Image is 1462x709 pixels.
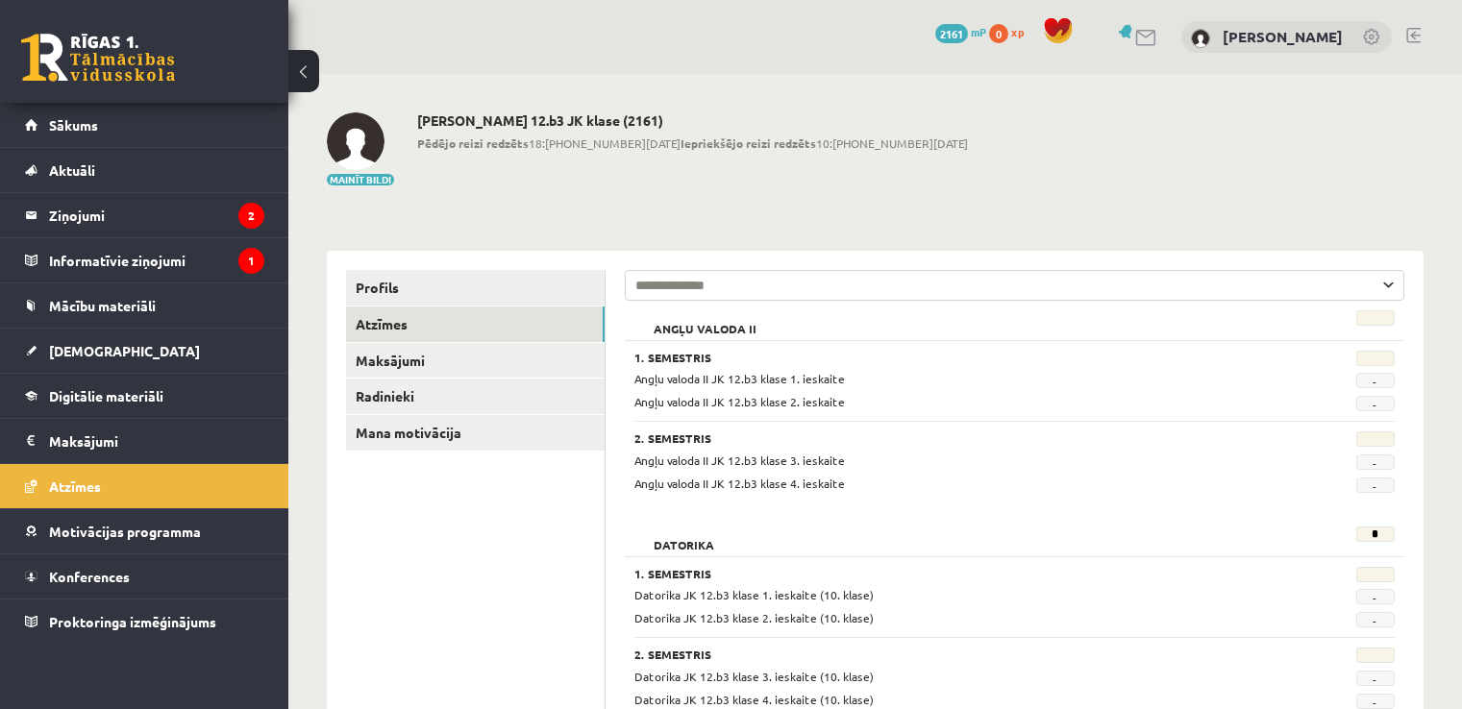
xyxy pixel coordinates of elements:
span: - [1356,396,1395,411]
a: Maksājumi [25,419,264,463]
a: Rīgas 1. Tālmācības vidusskola [21,34,175,82]
a: [PERSON_NAME] [1223,27,1343,46]
legend: Maksājumi [49,419,264,463]
h2: [PERSON_NAME] 12.b3 JK klase (2161) [417,112,968,129]
span: - [1356,373,1395,388]
h3: 1. Semestris [634,567,1263,580]
span: 18:[PHONE_NUMBER][DATE] 10:[PHONE_NUMBER][DATE] [417,134,968,152]
span: Proktoringa izmēģinājums [49,613,216,630]
span: Atzīmes [49,477,101,495]
b: Iepriekšējo reizi redzēts [681,135,816,151]
a: Proktoringa izmēģinājums [25,599,264,644]
h2: Angļu valoda II [634,310,776,330]
a: Aktuāli [25,148,264,192]
span: 0 [989,24,1008,43]
span: Motivācijas programma [49,523,201,540]
span: xp [1011,24,1024,39]
span: Aktuāli [49,161,95,179]
a: Digitālie materiāli [25,374,264,418]
img: Raivo Rutks [327,112,384,170]
span: Datorika JK 12.b3 klase 2. ieskaite (10. klase) [634,610,874,625]
a: Konferences [25,554,264,599]
span: - [1356,694,1395,709]
a: Mana motivācija [346,415,605,451]
a: Ziņojumi2 [25,193,264,237]
span: Digitālie materiāli [49,387,163,404]
span: Angļu valoda II JK 12.b3 klase 3. ieskaite [634,452,845,468]
a: 0 xp [989,24,1033,39]
a: Maksājumi [346,343,605,379]
span: Datorika JK 12.b3 klase 4. ieskaite (10. klase) [634,692,874,707]
button: Mainīt bildi [327,174,394,185]
span: - [1356,589,1395,604]
h2: Datorika [634,526,733,546]
span: - [1356,477,1395,493]
legend: Informatīvie ziņojumi [49,238,264,282]
span: 2161 [935,24,968,43]
span: mP [971,24,986,39]
a: Informatīvie ziņojumi1 [25,238,264,282]
h3: 2. Semestris [634,648,1263,661]
span: Datorika JK 12.b3 klase 3. ieskaite (10. klase) [634,669,874,684]
a: Atzīmes [25,464,264,508]
span: - [1356,612,1395,627]
a: Mācību materiāli [25,283,264,328]
i: 1 [238,248,264,274]
a: Atzīmes [346,306,605,342]
span: Datorika JK 12.b3 klase 1. ieskaite (10. klase) [634,587,874,602]
h3: 1. Semestris [634,351,1263,364]
span: Sākums [49,116,98,134]
span: [DEMOGRAPHIC_DATA] [49,342,200,359]
span: - [1356,671,1395,686]
span: Angļu valoda II JK 12.b3 klase 1. ieskaite [634,371,845,386]
span: Konferences [49,568,130,585]
i: 2 [238,203,264,229]
a: 2161 mP [935,24,986,39]
b: Pēdējo reizi redzēts [417,135,529,151]
a: Profils [346,270,605,306]
img: Raivo Rutks [1191,29,1210,48]
span: Angļu valoda II JK 12.b3 klase 2. ieskaite [634,394,845,409]
span: Angļu valoda II JK 12.b3 klase 4. ieskaite [634,476,845,491]
a: Radinieki [346,379,605,414]
span: Mācību materiāli [49,297,156,314]
a: [DEMOGRAPHIC_DATA] [25,329,264,373]
a: Sākums [25,103,264,147]
h3: 2. Semestris [634,431,1263,445]
legend: Ziņojumi [49,193,264,237]
span: - [1356,454,1395,470]
a: Motivācijas programma [25,509,264,553]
